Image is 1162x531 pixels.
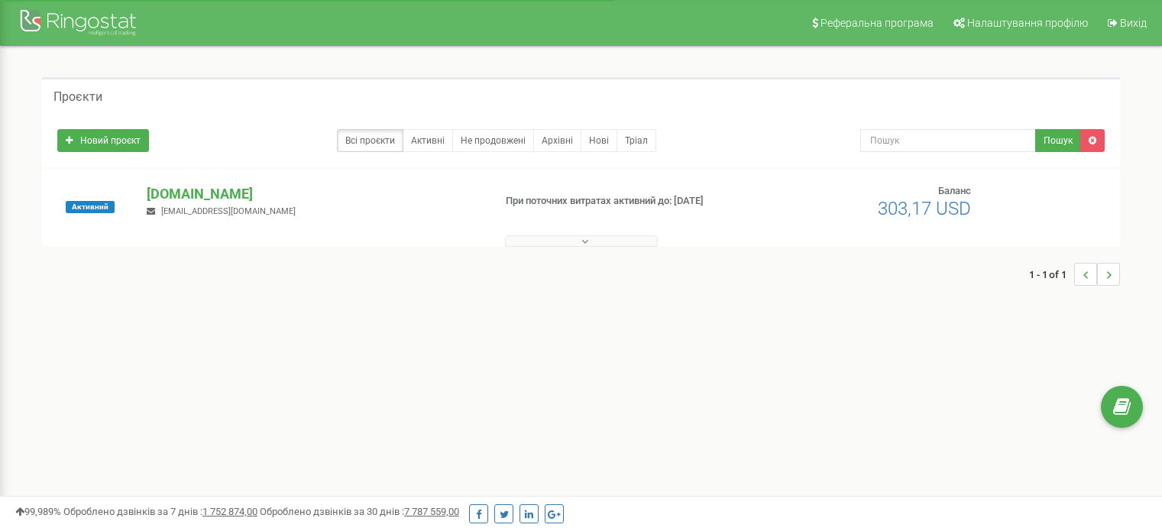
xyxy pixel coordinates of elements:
[967,17,1088,29] span: Налаштування профілю
[821,17,934,29] span: Реферальна програма
[260,506,459,517] span: Оброблено дзвінків за 30 днів :
[337,129,403,152] a: Всі проєкти
[66,201,115,213] span: Активний
[617,129,656,152] a: Тріал
[147,184,481,204] p: [DOMAIN_NAME]
[452,129,534,152] a: Не продовжені
[506,194,750,209] p: При поточних витратах активний до: [DATE]
[53,90,102,104] h5: Проєкти
[63,506,257,517] span: Оброблено дзвінків за 7 днів :
[938,185,971,196] span: Баланс
[1029,263,1074,286] span: 1 - 1 of 1
[533,129,581,152] a: Архівні
[161,206,296,216] span: [EMAIL_ADDRESS][DOMAIN_NAME]
[860,129,1036,152] input: Пошук
[15,506,61,517] span: 99,989%
[1029,248,1120,301] nav: ...
[404,506,459,517] u: 7 787 559,00
[878,198,971,219] span: 303,17 USD
[1035,129,1081,152] button: Пошук
[1120,17,1147,29] span: Вихід
[403,129,453,152] a: Активні
[57,129,149,152] a: Новий проєкт
[581,129,617,152] a: Нові
[202,506,257,517] u: 1 752 874,00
